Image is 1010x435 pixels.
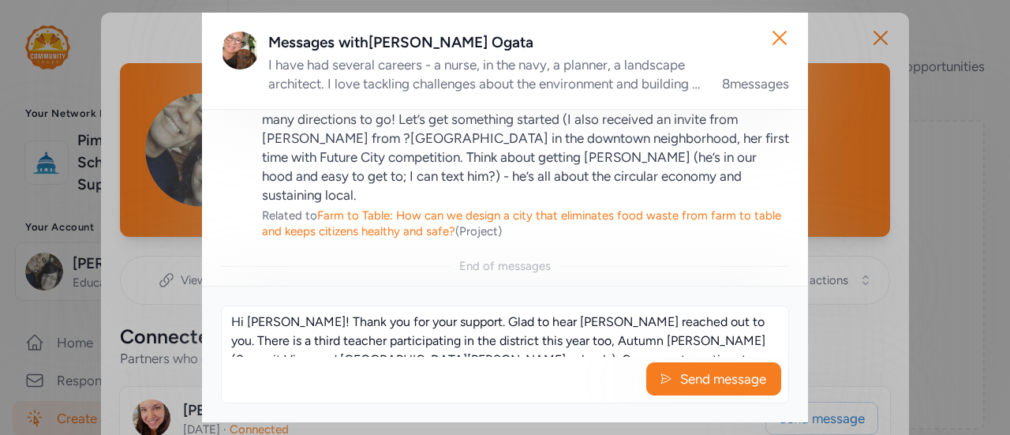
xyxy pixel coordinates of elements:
span: Send message [679,369,768,388]
span: Farm to Table: How can we design a city that eliminates food waste from farm to table and keeps c... [262,208,781,238]
div: End of messages [459,258,551,274]
span: Related to (Project) [262,208,781,238]
div: I have had several careers - a nurse, in the navy, a planner, a landscape architect. I love tackl... [268,55,703,93]
button: Send message [646,362,781,396]
textarea: Hi [PERSON_NAME]! Thank you for your support. Glad to hear [PERSON_NAME] reached out to you. Ther... [222,306,788,357]
p: Greetings [PERSON_NAME]: this is an exciting topic to frame a future city; and sooo many directio... [262,91,789,204]
img: Avatar [221,32,259,69]
div: Messages with [PERSON_NAME] Ogata [268,32,789,54]
div: 8 messages [722,74,789,93]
